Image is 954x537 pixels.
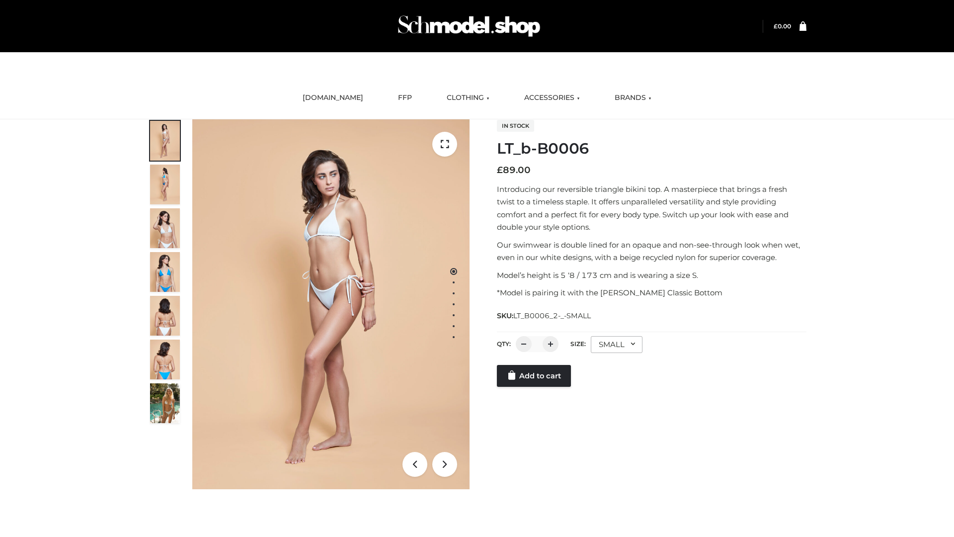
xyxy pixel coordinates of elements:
p: Model’s height is 5 ‘8 / 173 cm and is wearing a size S. [497,269,806,282]
img: ArielClassicBikiniTop_CloudNine_AzureSky_OW114ECO_7-scaled.jpg [150,296,180,336]
a: FFP [391,87,419,109]
img: ArielClassicBikiniTop_CloudNine_AzureSky_OW114ECO_3-scaled.jpg [150,208,180,248]
img: ArielClassicBikiniTop_CloudNine_AzureSky_OW114ECO_2-scaled.jpg [150,165,180,204]
label: Size: [570,340,586,348]
img: ArielClassicBikiniTop_CloudNine_AzureSky_OW114ECO_4-scaled.jpg [150,252,180,292]
p: Our swimwear is double lined for an opaque and non-see-through look when wet, even in our white d... [497,239,806,264]
p: *Model is pairing it with the [PERSON_NAME] Classic Bottom [497,286,806,299]
h1: LT_b-B0006 [497,140,806,158]
span: LT_B0006_2-_-SMALL [513,311,591,320]
a: [DOMAIN_NAME] [295,87,371,109]
img: ArielClassicBikiniTop_CloudNine_AzureSky_OW114ECO_1-scaled.jpg [150,121,180,161]
img: Arieltop_CloudNine_AzureSky2.jpg [150,383,180,423]
a: CLOTHING [439,87,497,109]
div: SMALL [591,336,642,353]
a: Add to cart [497,365,571,387]
a: BRANDS [607,87,659,109]
span: £ [497,165,503,176]
img: Schmodel Admin 964 [395,6,544,46]
bdi: 89.00 [497,165,531,176]
span: In stock [497,120,534,132]
label: QTY: [497,340,511,348]
a: ACCESSORIES [517,87,587,109]
span: £ [774,22,778,30]
a: £0.00 [774,22,791,30]
span: SKU: [497,310,592,322]
img: ArielClassicBikiniTop_CloudNine_AzureSky_OW114ECO_1 [192,119,470,489]
bdi: 0.00 [774,22,791,30]
p: Introducing our reversible triangle bikini top. A masterpiece that brings a fresh twist to a time... [497,183,806,234]
img: ArielClassicBikiniTop_CloudNine_AzureSky_OW114ECO_8-scaled.jpg [150,340,180,379]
